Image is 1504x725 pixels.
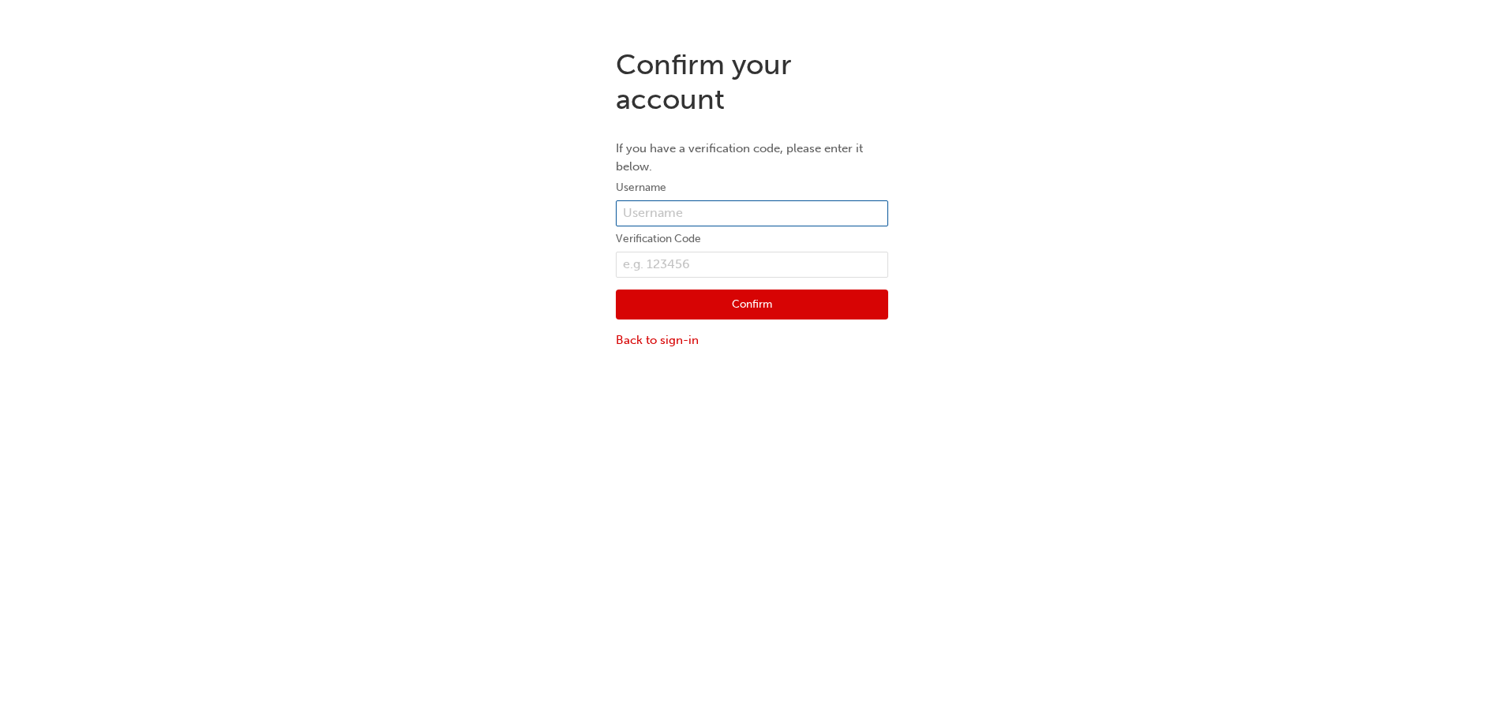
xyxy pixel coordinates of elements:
input: e.g. 123456 [616,252,888,278]
button: Confirm [616,290,888,320]
label: Verification Code [616,230,888,249]
a: Back to sign-in [616,331,888,349]
h1: Confirm your account [616,47,888,116]
input: Username [616,200,888,227]
label: Username [616,178,888,197]
p: If you have a verification code, please enter it below. [616,140,888,175]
